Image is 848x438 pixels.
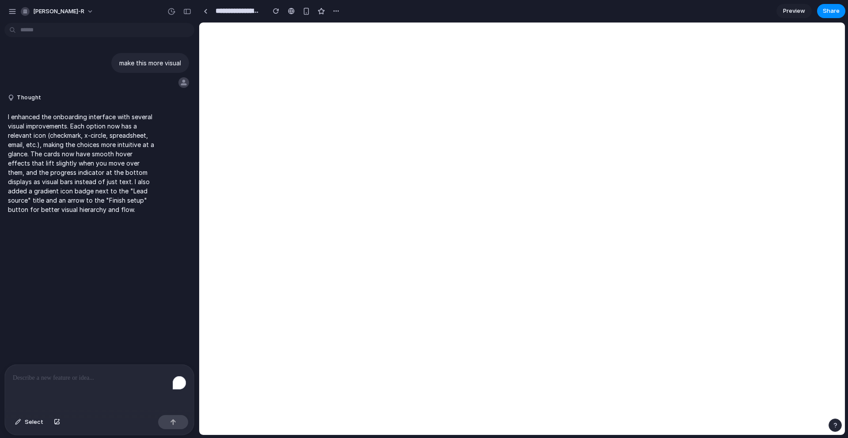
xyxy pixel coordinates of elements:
[817,4,845,18] button: Share
[5,365,194,412] div: To enrich screen reader interactions, please activate Accessibility in Grammarly extension settings
[33,7,84,16] span: [PERSON_NAME]-r
[11,415,48,429] button: Select
[17,4,98,19] button: [PERSON_NAME]-r
[8,112,155,214] p: I enhanced the onboarding interface with several visual improvements. Each option now has a relev...
[25,418,43,427] span: Select
[783,7,805,15] span: Preview
[823,7,840,15] span: Share
[776,4,812,18] a: Preview
[119,58,181,68] p: make this more visual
